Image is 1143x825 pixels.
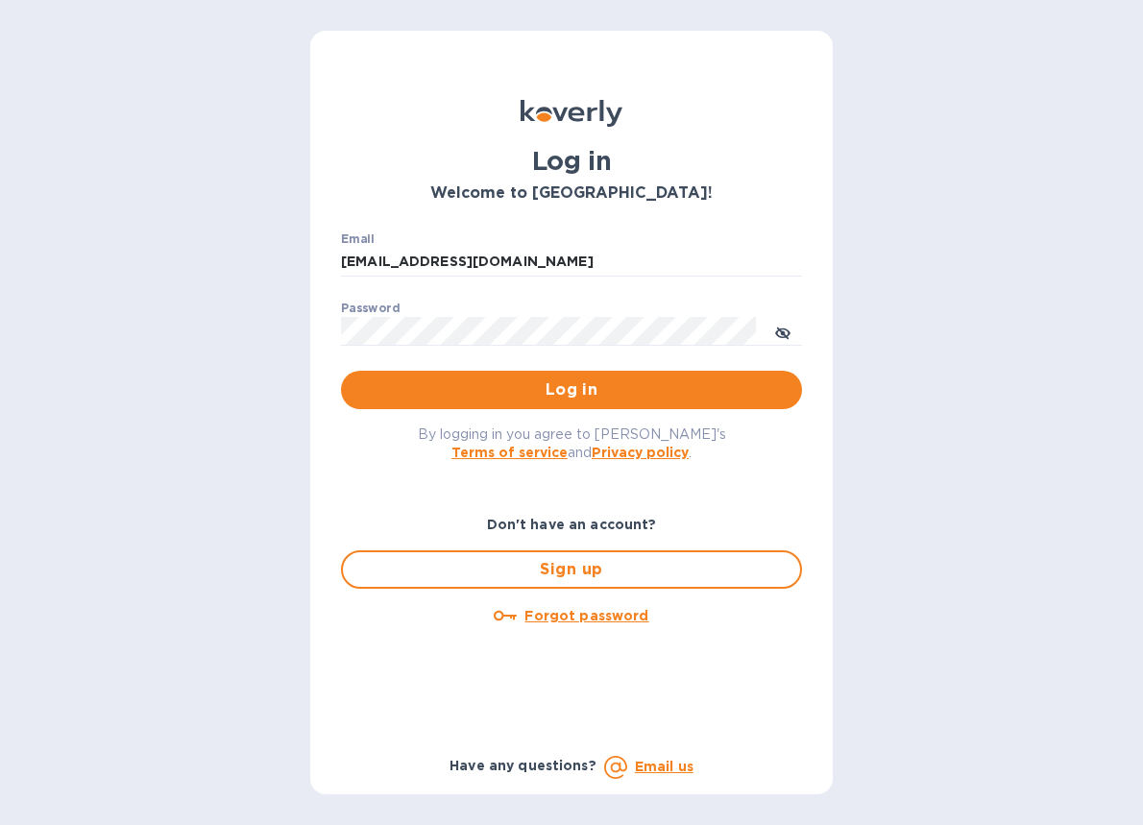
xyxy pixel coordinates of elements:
a: Terms of service [451,445,568,460]
span: Sign up [358,558,785,581]
b: Have any questions? [450,758,596,773]
input: Enter email address [341,248,802,277]
img: Koverly [521,100,622,127]
button: Log in [341,371,802,409]
h3: Welcome to [GEOGRAPHIC_DATA]! [341,184,802,203]
label: Email [341,234,375,246]
a: Privacy policy [592,445,689,460]
h1: Log in [341,146,802,177]
a: Email us [635,759,693,774]
b: Don't have an account? [487,517,657,532]
label: Password [341,303,400,315]
span: By logging in you agree to [PERSON_NAME]'s and . [418,426,726,460]
button: toggle password visibility [764,312,802,351]
button: Sign up [341,550,802,589]
span: Log in [356,378,787,401]
u: Forgot password [524,608,648,623]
